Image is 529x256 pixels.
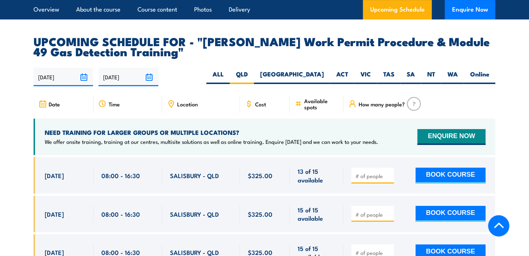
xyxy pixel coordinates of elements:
label: ACT [330,70,354,84]
input: From date [34,68,93,86]
span: How many people? [359,101,405,107]
span: $325.00 [248,210,272,218]
span: 08:00 - 16:30 [101,171,140,180]
input: # of people [355,211,392,218]
label: VIC [354,70,377,84]
label: Online [464,70,495,84]
span: Location [177,101,198,107]
span: SALISBURY - QLD [170,210,219,218]
span: SALISBURY - QLD [170,171,219,180]
button: BOOK COURSE [416,168,486,184]
span: Date [49,101,60,107]
input: To date [99,68,158,86]
label: NT [421,70,441,84]
button: BOOK COURSE [416,206,486,222]
label: ALL [206,70,230,84]
span: Time [109,101,120,107]
span: $325.00 [248,171,272,180]
span: 08:00 - 16:30 [101,210,140,218]
span: Available spots [304,98,338,110]
label: [GEOGRAPHIC_DATA] [254,70,330,84]
label: QLD [230,70,254,84]
button: ENQUIRE NOW [417,129,486,145]
h4: NEED TRAINING FOR LARGER GROUPS OR MULTIPLE LOCATIONS? [45,128,378,136]
label: TAS [377,70,401,84]
p: We offer onsite training, training at our centres, multisite solutions as well as online training... [45,138,378,145]
span: 13 of 15 available [298,167,336,184]
label: SA [401,70,421,84]
span: Cost [255,101,266,107]
span: [DATE] [45,171,64,180]
span: 15 of 15 available [298,206,336,222]
h2: UPCOMING SCHEDULE FOR - "[PERSON_NAME] Work Permit Procedure & Module 49 Gas Detection Training" [34,36,495,56]
span: [DATE] [45,210,64,218]
label: WA [441,70,464,84]
input: # of people [355,172,392,180]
